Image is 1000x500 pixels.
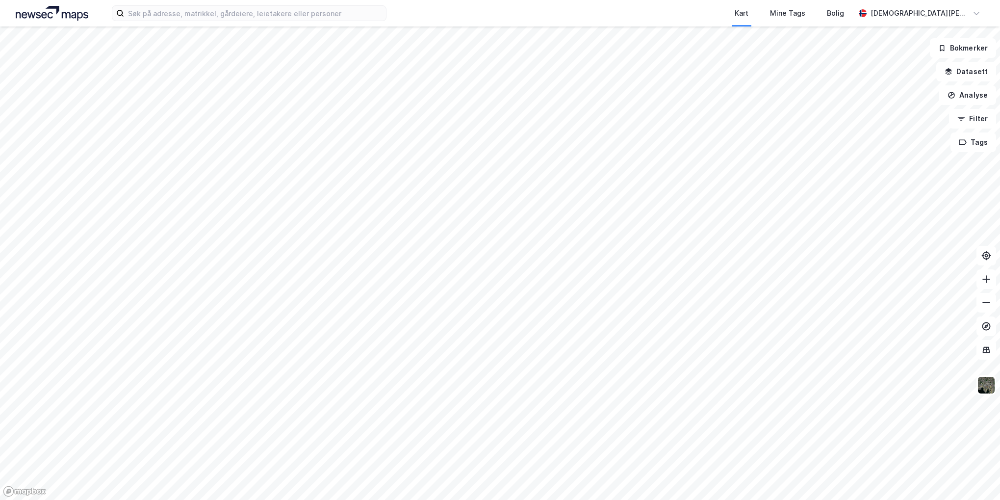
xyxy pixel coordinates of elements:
[950,132,996,152] button: Tags
[949,109,996,129] button: Filter
[936,62,996,81] button: Datasett
[930,38,996,58] button: Bokmerker
[770,7,805,19] div: Mine Tags
[871,7,969,19] div: [DEMOGRAPHIC_DATA][PERSON_NAME]
[977,376,996,395] img: 9k=
[827,7,844,19] div: Bolig
[3,486,46,497] a: Mapbox homepage
[951,453,1000,500] iframe: Chat Widget
[735,7,748,19] div: Kart
[16,6,88,21] img: logo.a4113a55bc3d86da70a041830d287a7e.svg
[939,85,996,105] button: Analyse
[124,6,386,21] input: Søk på adresse, matrikkel, gårdeiere, leietakere eller personer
